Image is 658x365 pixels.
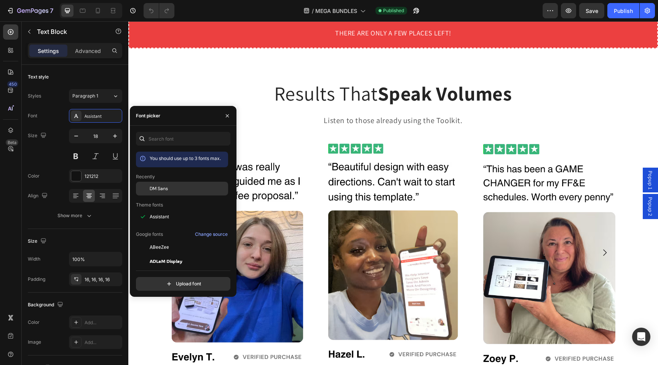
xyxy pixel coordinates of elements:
[50,6,53,15] p: 7
[72,93,98,99] span: Paragraph 1
[28,300,65,310] div: Background
[518,149,526,168] span: Popup 1
[136,202,163,208] p: Theme fonts
[195,230,228,239] button: Change source
[28,276,45,283] div: Padding
[136,132,230,146] input: Search font
[349,115,491,347] img: gempages_577533156362552308-9cabddff-2706-4091-9b43-1e8b0872c9ae.png
[57,212,93,219] div: Show more
[207,7,323,16] span: THERE ARE ONLY A FEW PLACES LEFT!
[165,280,201,288] div: Upload font
[6,139,18,146] div: Beta
[466,221,487,242] button: Carousel Next Arrow
[614,7,633,15] div: Publish
[28,131,48,141] div: Size
[28,256,40,263] div: Width
[36,58,493,87] h2: Results That
[28,191,49,201] div: Align
[128,21,658,365] iframe: Design area
[315,7,357,15] span: MEGA BUNDLES
[518,176,526,195] span: Popup 2
[144,3,174,18] div: Undo/Redo
[150,213,169,220] span: Assistant
[136,173,155,180] p: Recently
[28,74,49,80] div: Text style
[195,231,228,238] div: Change source
[3,3,57,18] button: 7
[7,81,18,87] div: 450
[312,7,314,15] span: /
[28,173,40,179] div: Color
[42,221,64,242] button: Carousel Back Arrow
[607,3,639,18] button: Publish
[579,3,604,18] button: Save
[28,93,41,99] div: Styles
[150,185,168,192] span: DM Sans
[150,244,169,251] span: ABeeZee
[150,258,182,264] span: ADLaM Display
[75,47,101,55] p: Advanced
[28,112,37,119] div: Font
[28,209,122,223] button: Show more
[38,115,180,346] img: gempages_577533156362552308-56f5f584-950c-46f5-9185-354b0b2a85b9.png
[249,59,384,85] strong: Speak Volumes
[632,328,650,346] div: Open Intercom Messenger
[85,173,120,180] div: 121212
[195,94,334,104] span: Listen to those already using the Toolkit.
[85,276,120,283] div: 16, 16, 16, 16
[28,339,41,346] div: Image
[69,89,122,103] button: Paragraph 1
[69,252,122,266] input: Auto
[38,47,59,55] p: Settings
[150,155,221,161] span: You should use up to 3 fonts max.
[136,277,230,291] button: Upload font
[28,236,48,247] div: Size
[85,339,120,346] div: Add...
[586,8,598,14] span: Save
[136,112,160,119] div: Font picker
[136,231,163,238] p: Google fonts
[383,7,404,14] span: Published
[85,319,120,326] div: Add...
[194,115,335,344] img: gempages_577533156362552308-9640ebef-0571-47aa-b85f-67214427b6d3.png
[37,27,102,36] p: Text Block
[85,113,120,120] div: Assistant
[28,319,40,326] div: Color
